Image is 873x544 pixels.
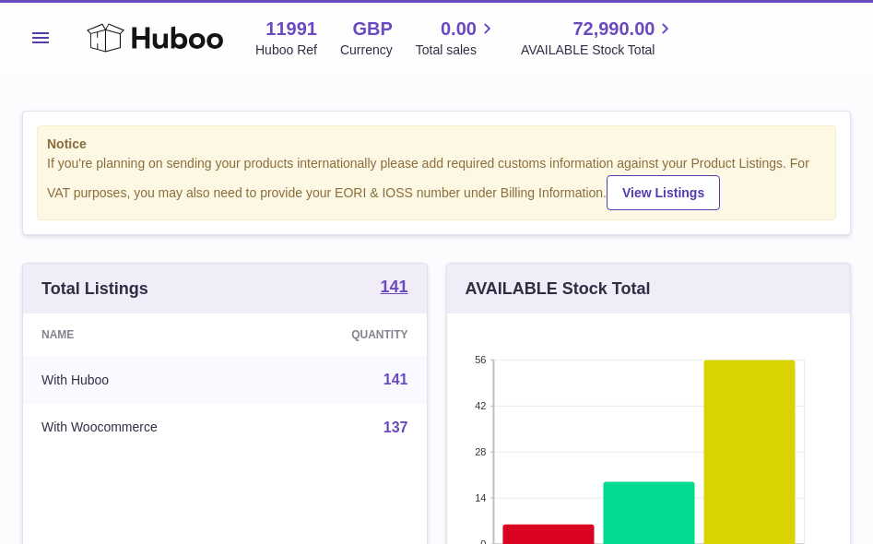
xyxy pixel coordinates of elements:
[380,278,407,295] strong: 141
[383,372,408,387] a: 141
[352,17,392,41] strong: GBP
[607,175,720,210] a: View Listings
[274,313,427,356] th: Quantity
[380,278,407,299] a: 141
[466,278,651,300] h3: AVAILABLE Stock Total
[23,313,274,356] th: Name
[383,420,408,435] a: 137
[47,155,826,210] div: If you're planning on sending your products internationally please add required customs informati...
[41,278,148,300] h3: Total Listings
[475,400,486,411] text: 42
[475,354,486,365] text: 56
[23,356,274,404] td: With Huboo
[23,404,274,452] td: With Woocommerce
[572,17,655,41] span: 72,990.00
[340,41,393,59] div: Currency
[47,136,826,153] strong: Notice
[441,17,477,41] span: 0.00
[475,446,486,457] text: 28
[521,17,677,59] a: 72,990.00 AVAILABLE Stock Total
[255,41,317,59] div: Huboo Ref
[265,17,317,41] strong: 11991
[416,17,498,59] a: 0.00 Total sales
[521,41,677,59] span: AVAILABLE Stock Total
[416,41,498,59] span: Total sales
[475,492,486,503] text: 14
